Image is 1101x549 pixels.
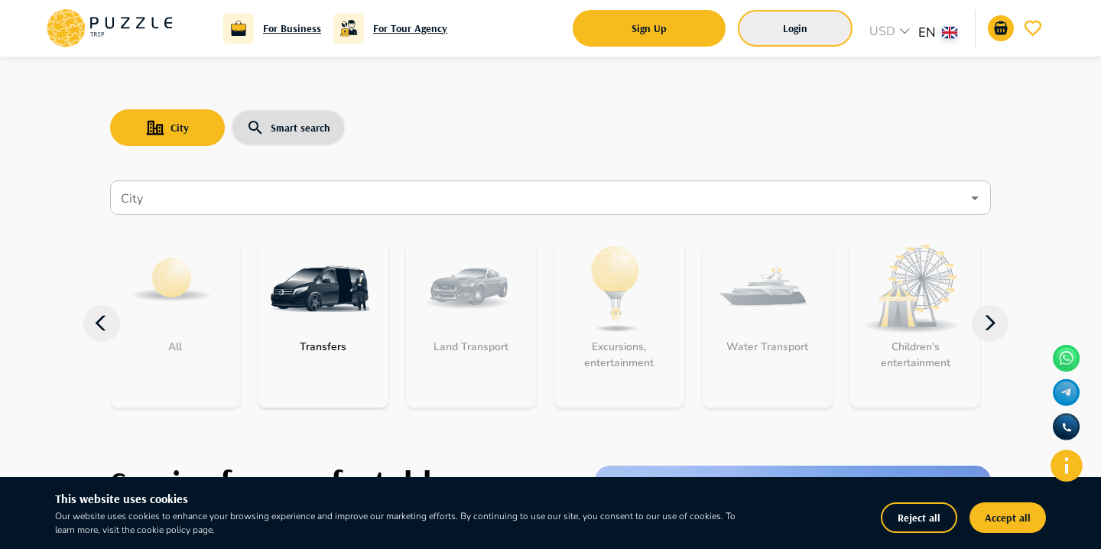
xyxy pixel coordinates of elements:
[881,502,957,533] button: Reject all
[850,239,980,408] div: The category you selected is not available in mentioned city
[918,23,936,43] p: en
[373,20,447,37] a: For Tour Agency
[988,15,1014,41] button: notifications
[55,489,749,509] h6: This website uses cookies
[270,239,369,339] img: GetTransfer
[110,239,240,408] div: The category you selected is not available in mentioned city
[110,463,560,543] h1: Create your perfect trip with Puzzle Trip.
[263,20,321,37] a: For Business
[55,509,749,537] p: Our website uses cookies to enhance your browsing experience and improve our marketing efforts. B...
[703,239,833,408] div: The category you selected is not available in mentioned city
[969,502,1046,533] button: Accept all
[865,22,918,44] div: USD
[942,27,957,38] img: lang
[554,239,684,408] div: The category you selected is not available in mentioned city
[231,109,346,146] button: Smart search
[292,339,354,355] p: Transfers
[738,10,853,47] button: Login
[110,109,225,146] button: City
[1020,15,1046,41] button: favorite
[406,239,536,408] div: The category you selected is not available in mentioned city
[573,10,726,47] button: Sign Up
[964,187,986,209] button: Open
